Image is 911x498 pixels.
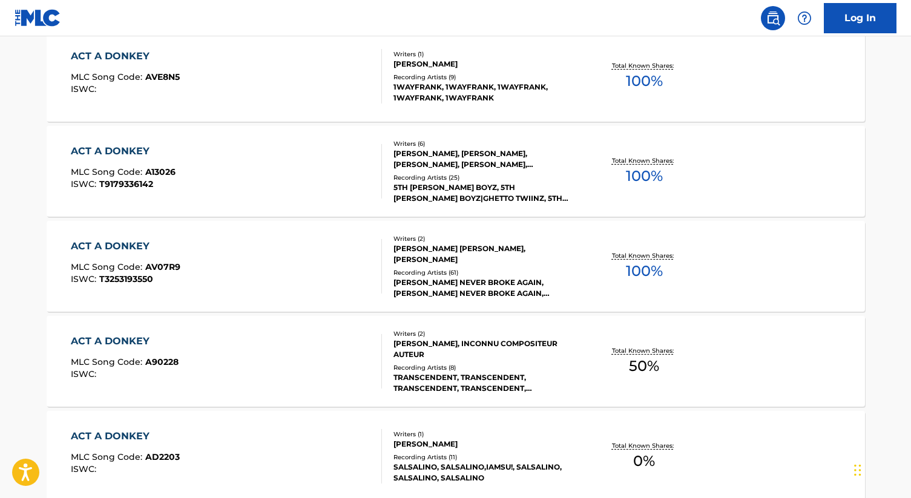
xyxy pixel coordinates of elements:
[71,49,180,64] div: ACT A DONKEY
[792,6,817,30] div: Help
[99,274,153,284] span: T3253193550
[71,356,145,367] span: MLC Song Code :
[393,59,576,70] div: [PERSON_NAME]
[393,363,576,372] div: Recording Artists ( 8 )
[145,261,180,272] span: AV07R9
[393,430,576,439] div: Writers ( 1 )
[797,11,812,25] img: help
[145,71,180,82] span: AVE8N5
[393,148,576,170] div: [PERSON_NAME], [PERSON_NAME], [PERSON_NAME], [PERSON_NAME], [PERSON_NAME], [PERSON_NAME]
[71,71,145,82] span: MLC Song Code :
[612,251,677,260] p: Total Known Shares:
[633,450,655,472] span: 0 %
[71,179,99,189] span: ISWC :
[71,451,145,462] span: MLC Song Code :
[71,166,145,177] span: MLC Song Code :
[393,243,576,265] div: [PERSON_NAME] [PERSON_NAME], [PERSON_NAME]
[393,234,576,243] div: Writers ( 2 )
[47,31,865,122] a: ACT A DONKEYMLC Song Code:AVE8N5ISWC:Writers (1)[PERSON_NAME]Recording Artists (9)1WAYFRANK, 1WAY...
[47,316,865,407] a: ACT A DONKEYMLC Song Code:A90228ISWC:Writers (2)[PERSON_NAME], INCONNU COMPOSITEUR AUTEURRecordin...
[47,221,865,312] a: ACT A DONKEYMLC Song Code:AV07R9ISWC:T3253193550Writers (2)[PERSON_NAME] [PERSON_NAME], [PERSON_N...
[145,451,180,462] span: AD2203
[393,277,576,299] div: [PERSON_NAME] NEVER BROKE AGAIN, [PERSON_NAME] NEVER BROKE AGAIN, [PERSON_NAME] NEVER BROKE AGAIN...
[854,452,861,488] div: Drag
[99,179,153,189] span: T9179336142
[850,440,911,498] iframe: Chat Widget
[71,239,180,254] div: ACT A DONKEY
[626,70,663,92] span: 100 %
[612,441,677,450] p: Total Known Shares:
[393,82,576,103] div: 1WAYFRANK, 1WAYFRANK, 1WAYFRANK, 1WAYFRANK, 1WAYFRANK
[71,334,179,349] div: ACT A DONKEY
[393,73,576,82] div: Recording Artists ( 9 )
[393,182,576,204] div: 5TH [PERSON_NAME] BOYZ, 5TH [PERSON_NAME] BOYZ|GHETTO TWIINZ, 5TH [PERSON_NAME] BOYZ, 5TH [PERSON...
[629,355,659,377] span: 50 %
[766,11,780,25] img: search
[145,356,179,367] span: A90228
[71,369,99,379] span: ISWC :
[71,274,99,284] span: ISWC :
[824,3,896,33] a: Log In
[145,166,176,177] span: A13026
[612,61,677,70] p: Total Known Shares:
[393,50,576,59] div: Writers ( 1 )
[393,372,576,394] div: TRANSCENDENT, TRANSCENDENT, TRANSCENDENT, TRANSCENDENT, TRANSCENDENT
[71,261,145,272] span: MLC Song Code :
[393,329,576,338] div: Writers ( 2 )
[71,144,176,159] div: ACT A DONKEY
[15,9,61,27] img: MLC Logo
[612,156,677,165] p: Total Known Shares:
[626,165,663,187] span: 100 %
[393,439,576,450] div: [PERSON_NAME]
[393,453,576,462] div: Recording Artists ( 11 )
[393,139,576,148] div: Writers ( 6 )
[393,338,576,360] div: [PERSON_NAME], INCONNU COMPOSITEUR AUTEUR
[393,173,576,182] div: Recording Artists ( 25 )
[761,6,785,30] a: Public Search
[626,260,663,282] span: 100 %
[71,464,99,474] span: ISWC :
[393,462,576,483] div: SALSALINO, SALSALINO,IAMSU!, SALSALINO, SALSALINO, SALSALINO
[47,126,865,217] a: ACT A DONKEYMLC Song Code:A13026ISWC:T9179336142Writers (6)[PERSON_NAME], [PERSON_NAME], [PERSON_...
[71,84,99,94] span: ISWC :
[612,346,677,355] p: Total Known Shares:
[393,268,576,277] div: Recording Artists ( 61 )
[71,429,180,444] div: ACT A DONKEY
